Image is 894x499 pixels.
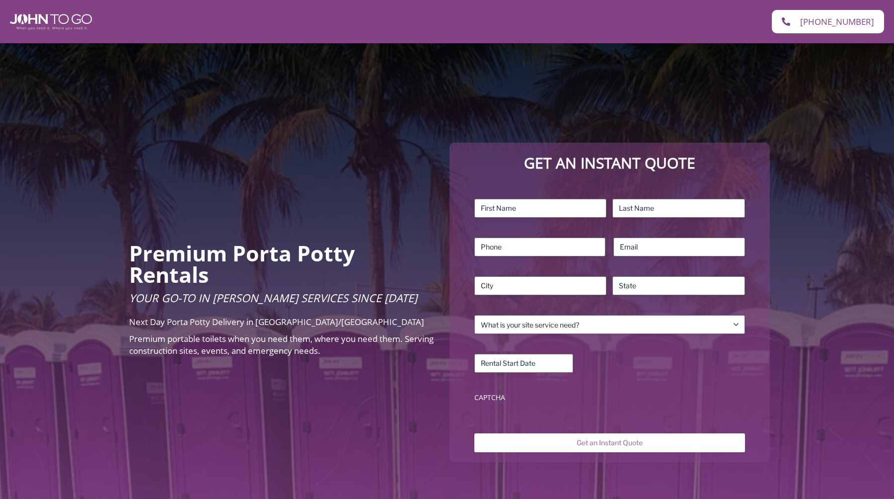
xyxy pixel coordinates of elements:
input: Rental Start Date [474,354,573,373]
input: State [612,276,745,295]
input: Last Name [612,199,745,218]
span: Your Go-To in [PERSON_NAME] Services Since [DATE] [129,290,417,305]
label: CAPTCHA [474,393,745,403]
input: City [474,276,607,295]
input: Get an Instant Quote [474,433,745,452]
h2: Premium Porta Potty Rentals [129,243,435,285]
input: First Name [474,199,607,218]
span: [PHONE_NUMBER] [800,17,874,26]
input: Email [613,238,745,256]
img: John To Go [10,14,92,30]
span: Next Day Porta Potty Delivery in [GEOGRAPHIC_DATA]/[GEOGRAPHIC_DATA] [129,316,424,328]
a: [PHONE_NUMBER] [772,10,884,33]
input: Phone [474,238,606,256]
span: Premium portable toilets when you need them, where you need them. Serving construction sites, eve... [129,333,434,356]
p: Get an Instant Quote [459,153,760,174]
